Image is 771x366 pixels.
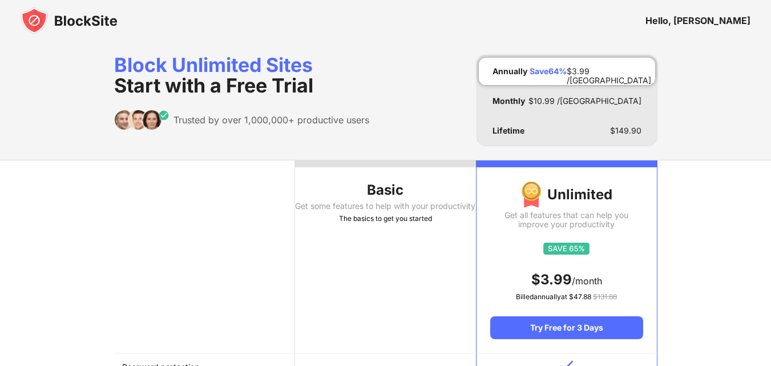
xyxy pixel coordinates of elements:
[21,7,118,34] img: blocksite-icon-black.svg
[114,110,169,130] img: trusted-by.svg
[114,74,313,97] span: Start with a Free Trial
[493,67,527,76] div: Annually
[543,243,590,255] img: save65.svg
[295,202,476,211] div: Get some features to help with your productivity
[295,213,476,224] div: The basics to get you started
[173,114,369,126] div: Trusted by over 1,000,000+ productive users
[530,67,567,76] div: Save 64 %
[567,67,651,76] div: $ 3.99 /[GEOGRAPHIC_DATA]
[531,271,572,288] span: $ 3.99
[490,316,643,339] div: Try Free for 3 Days
[528,96,641,106] div: $ 10.99 /[GEOGRAPHIC_DATA]
[490,211,643,229] div: Get all features that can help you improve your productivity
[490,291,643,303] div: Billed annually at $ 47.88
[493,126,524,135] div: Lifetime
[645,15,750,26] div: Hello, [PERSON_NAME]
[490,181,643,208] div: Unlimited
[493,96,525,106] div: Monthly
[114,55,369,96] div: Block Unlimited Sites
[490,271,643,289] div: /month
[593,292,617,301] span: $ 131.88
[610,126,641,135] div: $ 149.90
[295,181,476,199] div: Basic
[521,181,542,208] img: img-premium-medal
